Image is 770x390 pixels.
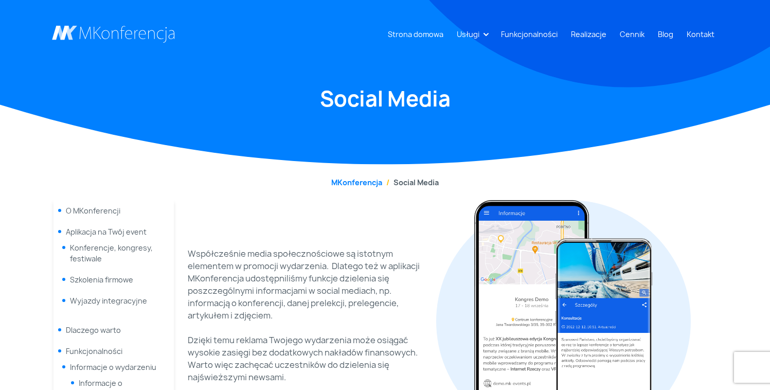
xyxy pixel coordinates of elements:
h1: Social Media [52,85,719,113]
a: Informacje o wydarzeniu [70,362,156,372]
a: Konferencje, kongresy, festiwale [70,243,153,263]
span: Aplikacja na Twój event [66,227,147,237]
a: Wyjazdy integracyjne [70,296,147,306]
li: Social Media [382,177,439,188]
a: Cennik [616,25,649,44]
a: Strona domowa [384,25,447,44]
p: Współcześnie media społecznościowe są istotnym elementem w promocji wydarzenia. Dlatego też w apl... [188,247,430,322]
p: Dzięki temu reklama Twojego wydarzenia może osiągać wysokie zasięgi bez dodatkowych nakładów fina... [188,334,430,383]
a: Usługi [453,25,484,44]
nav: breadcrumb [52,177,719,188]
a: Kontakt [683,25,719,44]
a: Realizacje [567,25,611,44]
a: O MKonferencji [66,206,120,216]
a: Dlaczego warto [66,325,121,335]
a: Funkcjonalności [66,346,122,356]
a: Funkcjonalności [497,25,562,44]
a: Blog [654,25,677,44]
a: Szkolenia firmowe [70,275,133,285]
a: MKonferencja [331,178,382,187]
